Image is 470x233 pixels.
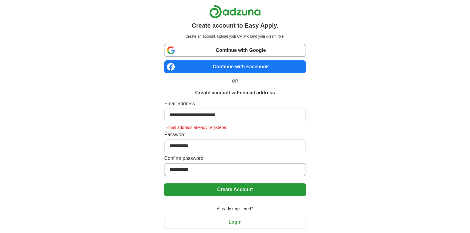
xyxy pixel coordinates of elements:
[164,155,306,162] label: Confirm password
[164,216,306,228] button: Login
[164,60,306,73] a: Continue with Facebook
[209,5,261,19] img: Adzuna logo
[213,206,257,212] span: Already registered?
[164,183,306,196] button: Create Account
[164,219,306,225] a: Login
[228,78,242,84] span: OR
[164,125,230,130] span: Email address already registered.
[192,21,278,30] h1: Create account to Easy Apply.
[164,100,306,107] label: Email address
[164,131,306,138] label: Password
[164,44,306,57] a: Continue with Google
[165,34,304,39] p: Create an account, upload your CV and land your dream role.
[195,89,275,96] h1: Create account with email address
